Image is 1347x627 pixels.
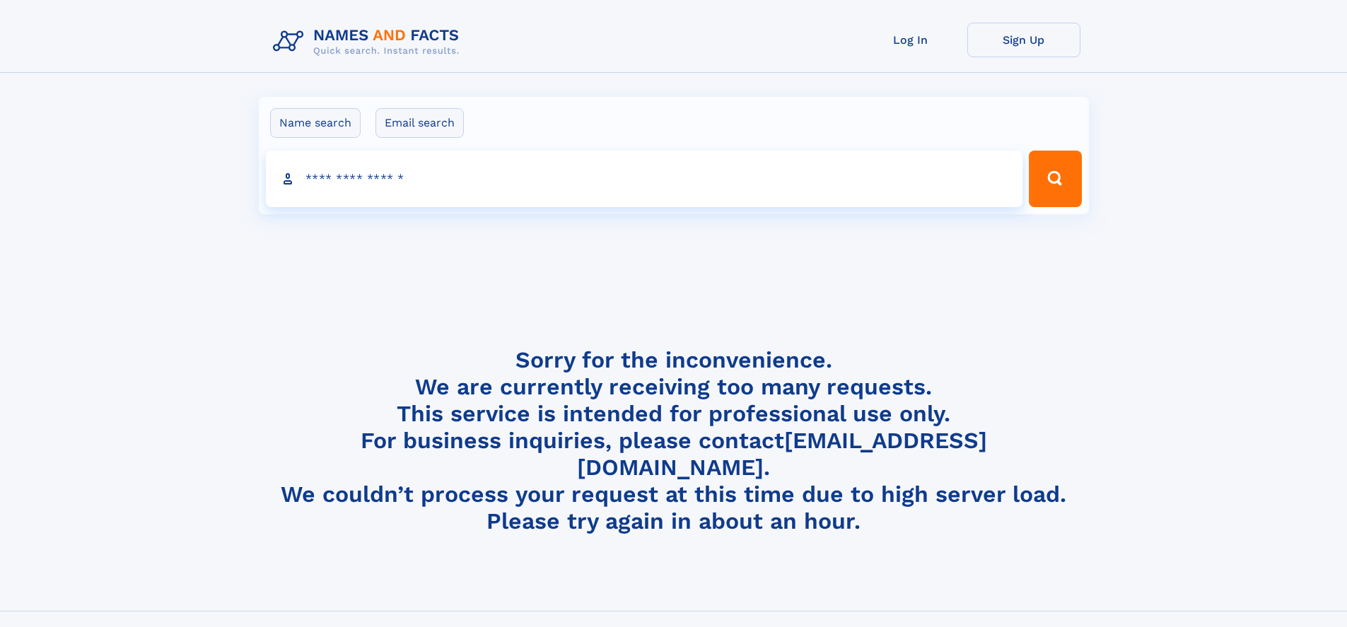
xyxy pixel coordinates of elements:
[267,23,471,61] img: Logo Names and Facts
[577,427,987,481] a: [EMAIL_ADDRESS][DOMAIN_NAME]
[375,108,464,138] label: Email search
[1029,151,1081,207] button: Search Button
[854,23,967,57] a: Log In
[270,108,361,138] label: Name search
[266,151,1023,207] input: search input
[267,346,1080,535] h4: Sorry for the inconvenience. We are currently receiving too many requests. This service is intend...
[967,23,1080,57] a: Sign Up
